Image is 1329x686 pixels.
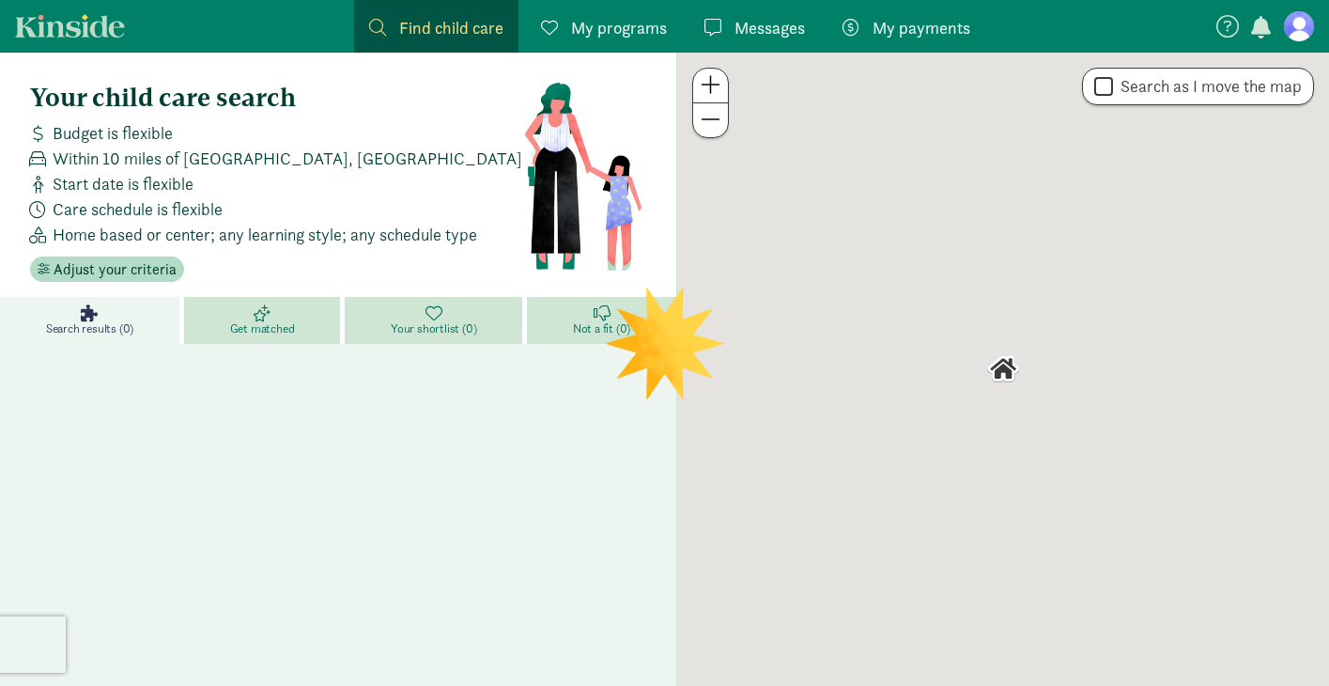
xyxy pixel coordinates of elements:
span: Find child care [399,15,503,40]
span: Home based or center; any learning style; any schedule type [53,222,477,247]
span: Messages [734,15,805,40]
span: Search results (0) [46,321,133,336]
div: Click to see details [987,353,1019,385]
span: My payments [873,15,970,40]
span: Within 10 miles of [GEOGRAPHIC_DATA], [GEOGRAPHIC_DATA] [53,146,522,171]
label: Search as I move the map [1113,75,1302,98]
a: Kinside [15,14,125,38]
span: Not a fit (0) [573,321,630,336]
span: My programs [571,15,667,40]
a: Your shortlist (0) [345,297,527,344]
span: Care schedule is flexible [53,196,223,222]
span: Get matched [230,321,295,336]
span: Start date is flexible [53,171,193,196]
a: Not a fit (0) [527,297,676,344]
h4: Your child care search [30,83,523,113]
span: Your shortlist (0) [391,321,476,336]
a: Get matched [184,297,345,344]
span: Budget is flexible [53,120,173,146]
button: Adjust your criteria [30,257,184,283]
span: Adjust your criteria [54,258,177,281]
